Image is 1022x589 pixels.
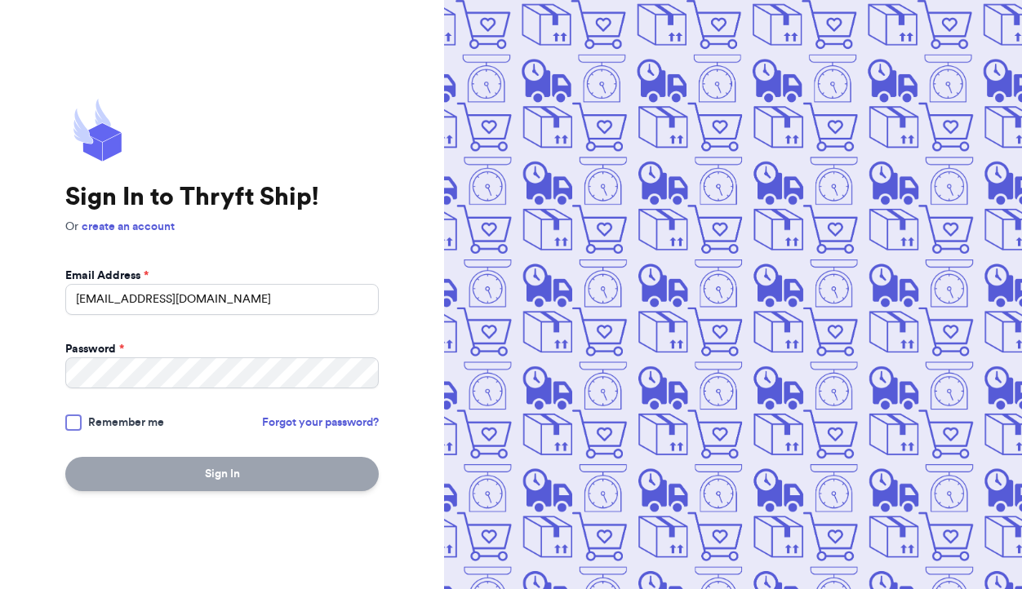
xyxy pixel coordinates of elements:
h1: Sign In to Thryft Ship! [65,183,379,212]
button: Sign In [65,457,379,491]
label: Password [65,341,124,357]
a: Forgot your password? [262,414,379,431]
span: Remember me [88,414,164,431]
label: Email Address [65,268,149,284]
p: Or [65,219,379,235]
a: create an account [82,221,175,232]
